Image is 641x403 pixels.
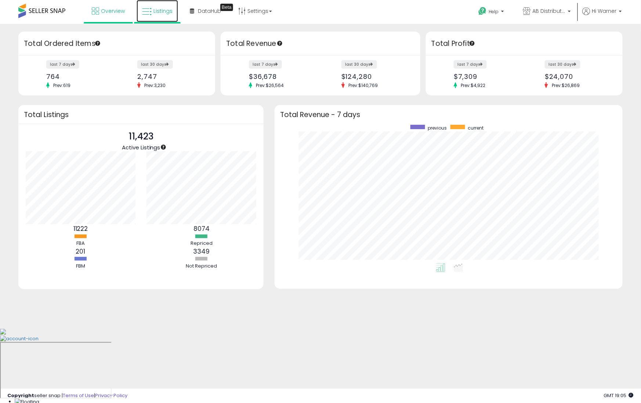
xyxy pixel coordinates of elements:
label: last 30 days [137,60,173,69]
label: last 7 days [249,60,282,69]
label: last 30 days [341,60,377,69]
div: $7,309 [454,73,519,80]
div: 2,747 [137,73,202,80]
b: 201 [76,247,86,256]
a: Help [472,1,511,24]
div: Tooltip anchor [469,40,475,47]
div: Not Repriced [180,263,224,270]
span: Prev: $140,769 [345,82,381,88]
label: last 7 days [454,60,487,69]
span: Listings [153,7,173,15]
h3: Total Profit [431,39,617,49]
div: FBA [59,240,103,247]
span: Prev: 3,230 [141,82,169,88]
div: Repriced [180,240,224,247]
span: DataHub [198,7,221,15]
span: previous [428,125,447,131]
span: Hi Warner [592,7,617,15]
span: Active Listings [122,144,160,151]
span: Help [489,8,499,15]
span: AB Distribution Co [533,7,566,15]
b: 3349 [193,247,210,256]
div: $124,280 [341,73,408,80]
span: Prev: $4,922 [457,82,489,88]
span: Overview [101,7,125,15]
div: Tooltip anchor [276,40,283,47]
div: Tooltip anchor [94,40,101,47]
div: 764 [46,73,111,80]
div: Tooltip anchor [220,4,233,11]
div: Tooltip anchor [160,144,167,150]
h3: Total Revenue [226,39,415,49]
b: 8074 [193,224,210,233]
a: Hi Warner [583,7,622,24]
i: Get Help [478,7,487,16]
p: 11,423 [122,130,160,144]
span: Prev: 619 [50,82,74,88]
h3: Total Listings [24,112,258,117]
span: Prev: $26,564 [252,82,287,88]
label: last 30 days [545,60,580,69]
div: $24,070 [545,73,610,80]
span: Prev: $26,869 [548,82,583,88]
label: last 7 days [46,60,79,69]
div: FBM [59,263,103,270]
h3: Total Revenue - 7 days [280,112,617,117]
span: current [468,125,484,131]
b: 11222 [73,224,88,233]
h3: Total Ordered Items [24,39,210,49]
div: $36,678 [249,73,315,80]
